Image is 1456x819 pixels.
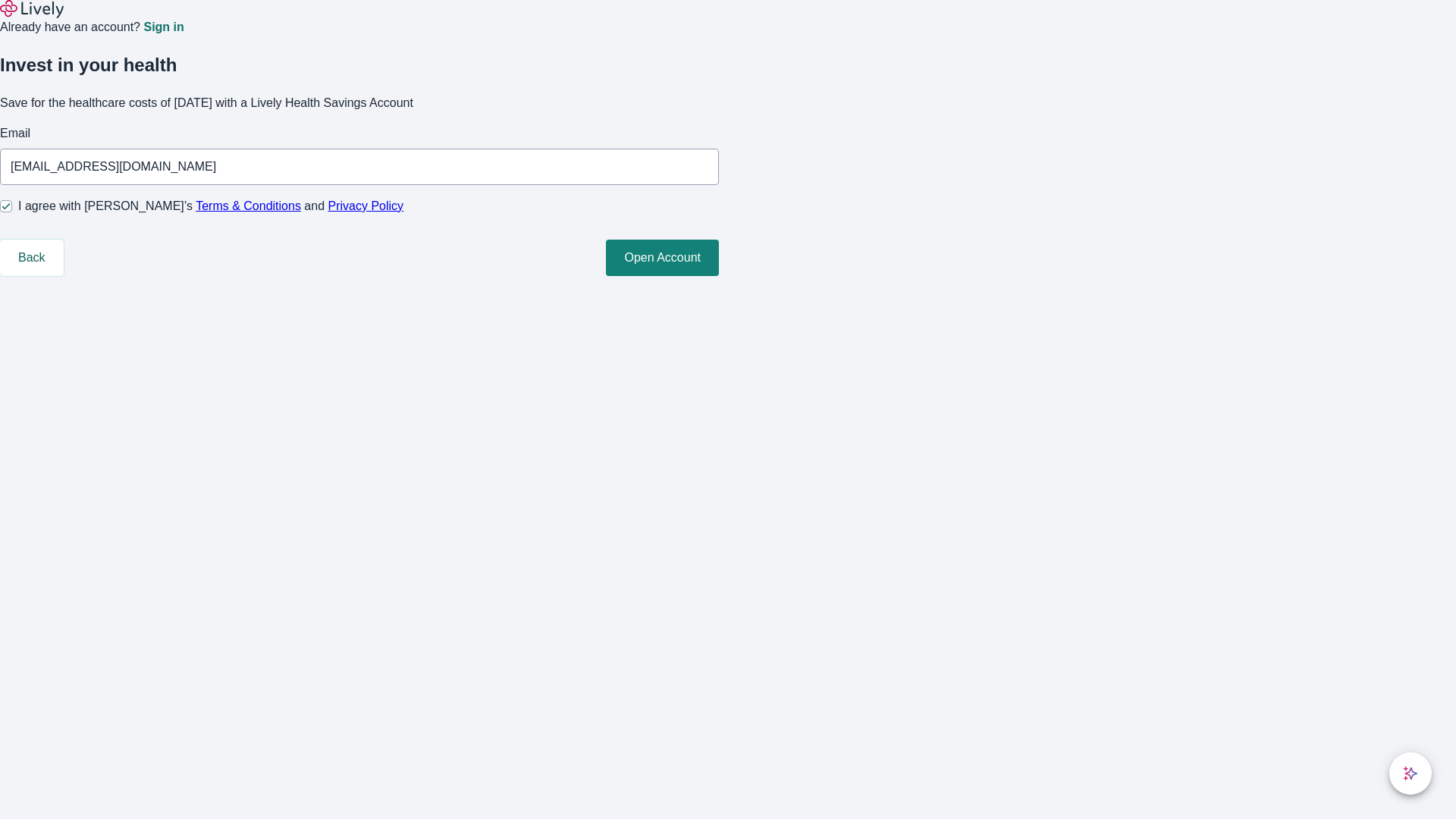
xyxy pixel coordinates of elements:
a: Privacy Policy [328,199,404,212]
button: Open Account [606,240,719,276]
button: chat [1389,752,1432,795]
a: Terms & Conditions [196,199,301,212]
a: Sign in [143,21,184,33]
svg: Lively AI Assistant [1403,766,1418,781]
span: I agree with [PERSON_NAME]’s and [18,197,403,215]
